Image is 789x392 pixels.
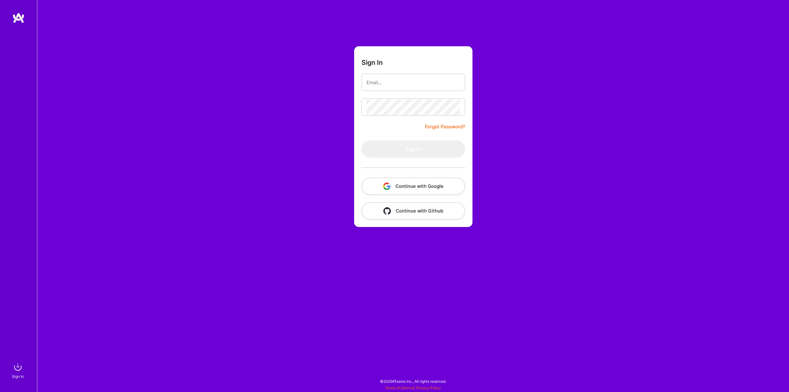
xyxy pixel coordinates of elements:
[425,123,465,130] a: Forgot Password?
[12,373,24,380] div: Sign In
[12,12,25,23] img: logo
[385,386,414,390] a: Terms of Service
[383,207,391,215] img: icon
[362,59,383,66] h3: Sign In
[37,373,789,389] div: © 2025 ATeams Inc., All rights reserved.
[362,178,465,195] button: Continue with Google
[366,75,460,90] input: Email...
[362,140,465,158] button: Sign In
[385,386,441,390] span: |
[12,361,24,373] img: sign in
[362,202,465,220] button: Continue with Github
[13,361,24,380] a: sign inSign In
[383,183,390,190] img: icon
[416,386,441,390] a: Privacy Policy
